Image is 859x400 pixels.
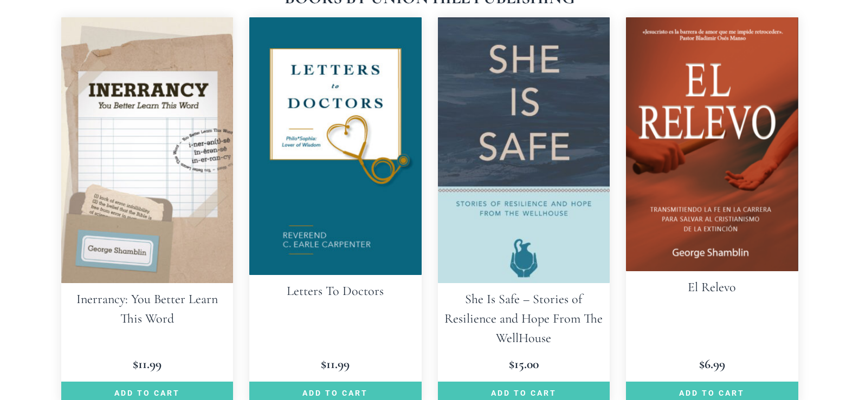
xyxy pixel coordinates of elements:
img: She Is Safe - Stories of Resilience and Hope From The WellHouse [438,17,610,283]
a: She Is Safe – Stories of Resilience and Hope From The WellHouse $15.00 [438,17,610,374]
bdi: 15.00 [509,356,539,372]
a: Letters To Doctors $11.99 [249,17,422,374]
h2: She Is Safe – Stories of Resilience and Hope From The WellHouse [438,283,610,355]
span: $ [133,356,138,372]
h2: Inerrancy: You Better Learn This Word [61,283,234,335]
img: El Relevo [626,17,798,271]
h2: El Relevo [626,271,798,304]
span: $ [699,356,705,372]
a: El Relevo $6.99 [626,17,798,374]
bdi: 6.99 [699,356,725,372]
bdi: 11.99 [321,356,350,372]
a: Inerrancy: You Better Learn This Word $11.99 [61,17,234,374]
img: Letters To Doctors [249,17,422,275]
span: $ [321,356,326,372]
img: Inerrancy: You Better Learn This Word [61,17,234,283]
h2: Letters To Doctors [249,275,422,307]
bdi: 11.99 [133,356,162,372]
span: $ [509,356,514,372]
